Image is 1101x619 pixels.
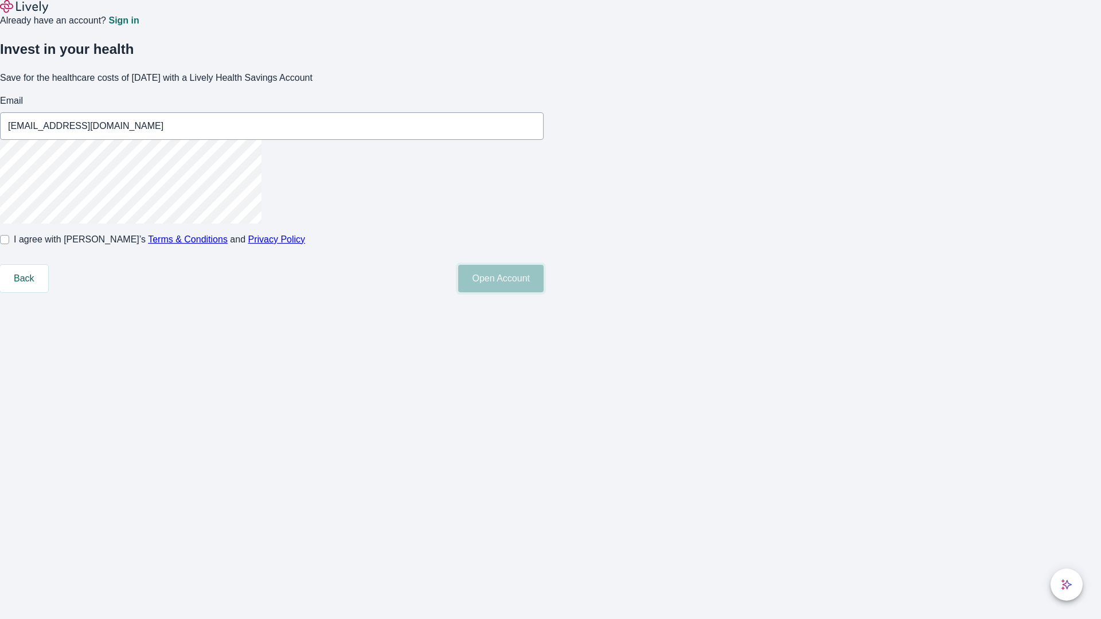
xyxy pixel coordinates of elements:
[14,233,305,246] span: I agree with [PERSON_NAME]’s and
[1051,569,1083,601] button: chat
[1061,579,1072,590] svg: Lively AI Assistant
[248,234,306,244] a: Privacy Policy
[108,16,139,25] a: Sign in
[148,234,228,244] a: Terms & Conditions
